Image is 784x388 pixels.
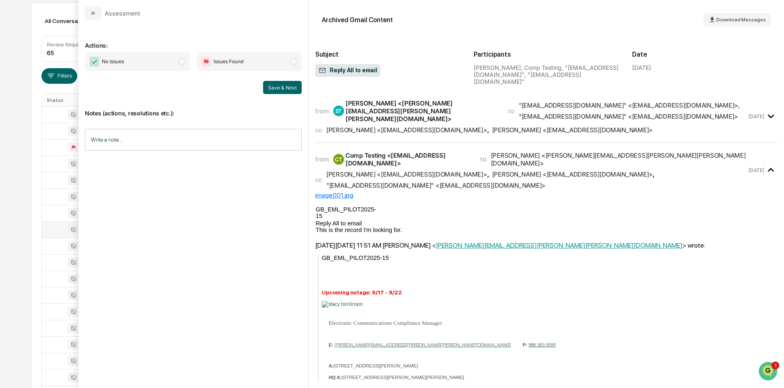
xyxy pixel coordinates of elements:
span: to: [508,107,516,115]
span: Preclearance [16,168,53,176]
span: [PERSON_NAME] [25,134,66,140]
span: Issues Found [213,57,243,66]
img: Jack Rasmussen [8,104,21,117]
span: • [68,112,71,118]
p: Actions: [85,32,302,49]
div: [PERSON_NAME] <[EMAIL_ADDRESS][DOMAIN_NAME]> [492,170,653,178]
span: , [326,126,489,134]
span: No Issues [102,57,124,66]
span: E: [329,342,333,347]
div: Assessment [105,9,140,17]
a: [PERSON_NAME][EMAIL_ADDRESS][PERSON_NAME][PERSON_NAME][DOMAIN_NAME] [436,241,683,249]
p: Notes (actions, resolutions etc.): [85,100,302,117]
div: 🗄️ [60,169,66,175]
b: P: [523,342,527,347]
img: Jack Rasmussen [8,126,21,139]
h2: Participants [474,51,619,58]
span: to: [480,155,488,163]
div: 65 [47,49,54,56]
button: Filters [41,68,77,84]
th: Status [42,94,95,106]
a: Powered byPylon [58,203,99,210]
time: Monday, September 8, 2025 at 11:51:40 AM [748,113,764,119]
div: [DATE] [632,64,651,71]
a: 866.363.9595 [529,342,556,348]
a: 🔎Data Lookup [5,180,55,195]
div: [PERSON_NAME], Comp Testing, "[EMAIL_ADDRESS][DOMAIN_NAME]", "[EMAIL_ADDRESS][DOMAIN_NAME]" [474,64,619,85]
span: [DATE] [73,134,89,140]
span: , [492,170,655,178]
div: Start new chat [37,63,135,71]
img: Checkmark [89,57,99,67]
button: Download Messages [704,13,771,26]
div: Past conversations [8,91,55,98]
div: [PERSON_NAME] <[EMAIL_ADDRESS][DOMAIN_NAME]> [492,126,653,134]
button: Start new chat [140,65,149,75]
img: 1746055101610-c473b297-6a78-478c-a979-82029cc54cd1 [16,134,23,141]
span: from: [315,107,330,115]
span: A: [329,363,334,368]
span: cc: [315,176,323,184]
div: Archived Gmail Content [322,16,393,24]
div: 🔎 [8,184,15,191]
span: Reply All to email [319,67,377,75]
div: 🖐️ [8,169,15,175]
img: 8933085812038_c878075ebb4cc5468115_72.jpg [17,63,32,78]
h2: Date [632,51,777,58]
span: [STREET_ADDRESS][PERSON_NAME] [334,363,418,368]
h2: Subject [315,51,461,58]
button: Save & Next [263,81,302,94]
a: [PERSON_NAME][EMAIL_ADDRESS][PERSON_NAME][PERSON_NAME][DOMAIN_NAME] [335,342,511,348]
div: We're available if you need us! [37,71,113,78]
div: [PERSON_NAME] <[EMAIL_ADDRESS][DOMAIN_NAME]> [326,170,487,178]
span: Download Messages [716,17,766,23]
div: Review Required [47,41,86,48]
img: 1746055101610-c473b297-6a78-478c-a979-82029cc54cd1 [8,63,23,78]
span: Attestations [68,168,102,176]
span: [STREET_ADDRESS][PERSON_NAME][PERSON_NAME] [342,375,464,380]
span: Data Lookup [16,184,52,192]
span: GB_EML_PILOT2025-15 [322,255,389,261]
div: "[EMAIL_ADDRESS][DOMAIN_NAME]" <[EMAIL_ADDRESS][DOMAIN_NAME]> [326,181,546,189]
img: stacy tomlinson [322,301,363,308]
div: Comp Testing <[EMAIL_ADDRESS][DOMAIN_NAME]> [346,152,470,167]
span: cc: [315,126,323,134]
p: How can we help? [8,17,149,30]
div: [PERSON_NAME] <[EMAIL_ADDRESS][DOMAIN_NAME]> [326,126,487,134]
td: Reply All to email This is the record I'm looking for. [315,220,449,234]
span: , [326,170,489,178]
span: Pylon [82,204,99,210]
div: CT [333,154,344,165]
a: 🖐️Preclearance [5,165,56,179]
img: 1746055101610-c473b297-6a78-478c-a979-82029cc54cd1 [16,112,23,119]
span: from: [315,155,330,163]
div: ST [333,106,344,116]
span: Electronic Communications Compliance Manager [329,320,442,326]
div: [PERSON_NAME] <[PERSON_NAME][EMAIL_ADDRESS][PERSON_NAME][PERSON_NAME][DOMAIN_NAME]> [346,99,498,123]
span: [PERSON_NAME] [25,112,66,118]
span: HQ A: [329,375,342,380]
button: See all [127,90,149,99]
iframe: Open customer support [758,361,780,383]
span: • [68,134,71,140]
div: "[EMAIL_ADDRESS][DOMAIN_NAME]" <[EMAIL_ADDRESS][DOMAIN_NAME]> , [519,101,740,109]
span: Upcoming outage: 9/17 - 9/22 [322,289,402,296]
div: [PERSON_NAME] <[PERSON_NAME][EMAIL_ADDRESS][PERSON_NAME][PERSON_NAME][DOMAIN_NAME]> [491,152,747,167]
a: 🗄️Attestations [56,165,105,179]
div: [DATE][DATE] 11:51 AM [PERSON_NAME] < > wrote: [315,241,777,249]
img: Flag [201,57,211,67]
div: All Conversations [41,14,103,28]
time: Monday, September 8, 2025 at 11:52:35 AM [748,167,764,173]
td: GB_EML_PILOT2025-15 [315,206,376,220]
div: image001.jpg [315,191,777,199]
div: "[EMAIL_ADDRESS][DOMAIN_NAME]" <[EMAIL_ADDRESS][DOMAIN_NAME]> [519,112,738,120]
span: [DATE] [73,112,89,118]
